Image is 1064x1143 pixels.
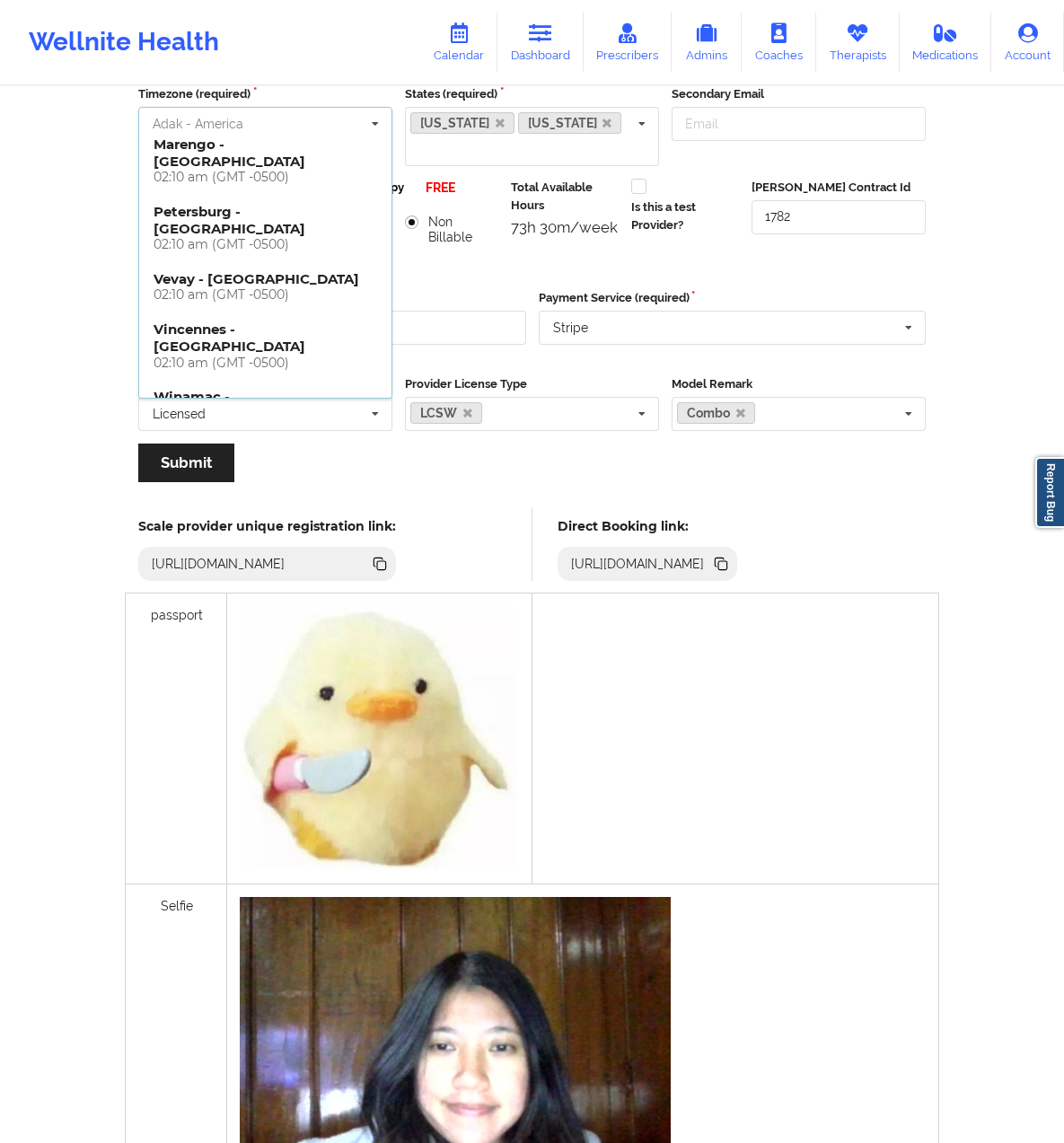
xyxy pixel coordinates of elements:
label: Payment Service (required) [539,289,927,307]
label: States (required) [405,85,659,103]
div: Licensed [153,408,206,420]
label: [PERSON_NAME] Contract Id [752,179,926,197]
p: automatic [325,259,499,277]
label: Provider License Type [405,375,659,393]
h4: Petersburg - [GEOGRAPHIC_DATA] [154,203,377,252]
a: Admins [672,13,742,72]
label: Model Remark [672,375,926,393]
h4: Winamac - [GEOGRAPHIC_DATA] [154,388,377,437]
a: Account [991,13,1064,72]
label: Is this a test Provider? [631,198,739,234]
div: 02:10 am (GMT -0500) [154,287,377,303]
input: Deel Contract Id [752,200,926,234]
input: Email [672,107,926,141]
h4: Marengo - [GEOGRAPHIC_DATA] [154,136,377,185]
a: [US_STATE] [410,112,514,134]
p: FREE [426,179,455,215]
div: passport [126,593,227,884]
div: [URL][DOMAIN_NAME] [145,555,293,573]
label: Non Billable [405,215,487,245]
label: Total Available Hours [511,179,619,215]
a: Report Bug [1035,457,1064,528]
h4: Vevay - [GEOGRAPHIC_DATA] [154,270,377,303]
h4: Vincennes - [GEOGRAPHIC_DATA] [154,321,377,370]
div: Stripe [553,321,588,334]
div: [URL][DOMAIN_NAME] [564,555,712,573]
h5: Scale provider unique registration link: [138,518,396,534]
button: Submit [138,444,234,482]
a: Calendar [420,13,497,72]
a: Combo [677,402,755,424]
a: LCSW [410,402,482,424]
label: Secondary Email [672,85,926,103]
div: 02:10 am (GMT -0500) [154,237,377,252]
a: Dashboard [497,13,584,72]
a: [US_STATE] [518,112,622,134]
div: 02:10 am (GMT -0500) [154,170,377,185]
a: Coaches [742,13,816,72]
a: Therapists [816,13,900,72]
a: Medications [900,13,992,72]
a: Prescribers [584,13,673,72]
div: 73h 30m/week [511,218,619,236]
h5: Direct Booking link: [558,518,738,534]
img: cac2923f-8979-4a1d-94d5-f491eb782b6bbaby_chick.jpg [240,606,519,872]
div: 02:10 am (GMT -0500) [154,356,377,371]
label: Timezone (required) [138,85,392,103]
